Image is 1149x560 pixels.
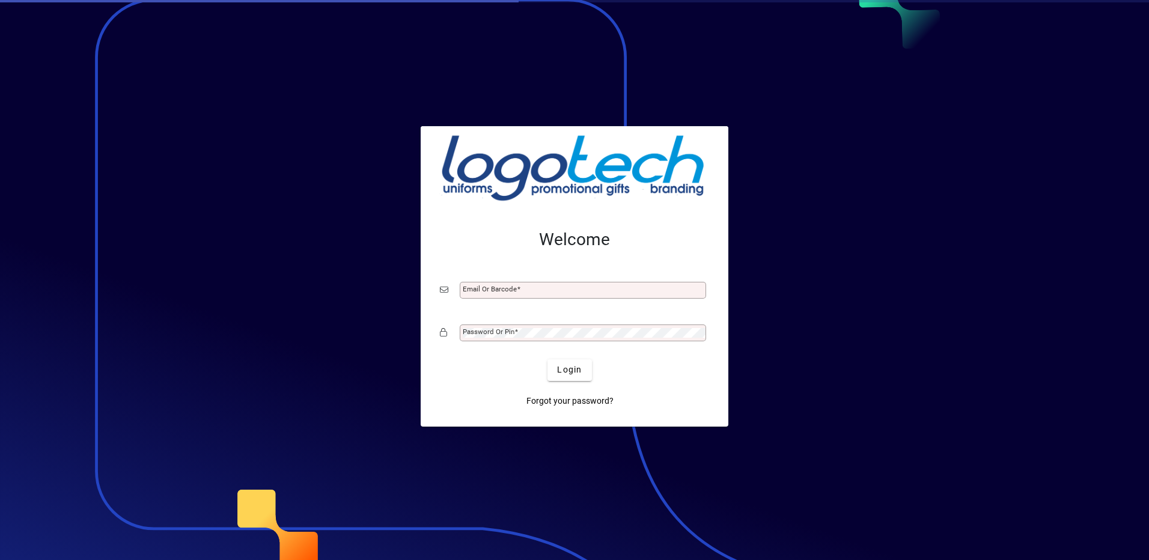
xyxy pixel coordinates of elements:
[463,285,517,293] mat-label: Email or Barcode
[526,395,614,407] span: Forgot your password?
[440,230,709,250] h2: Welcome
[463,327,514,336] mat-label: Password or Pin
[557,364,582,376] span: Login
[522,391,618,412] a: Forgot your password?
[547,359,591,381] button: Login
